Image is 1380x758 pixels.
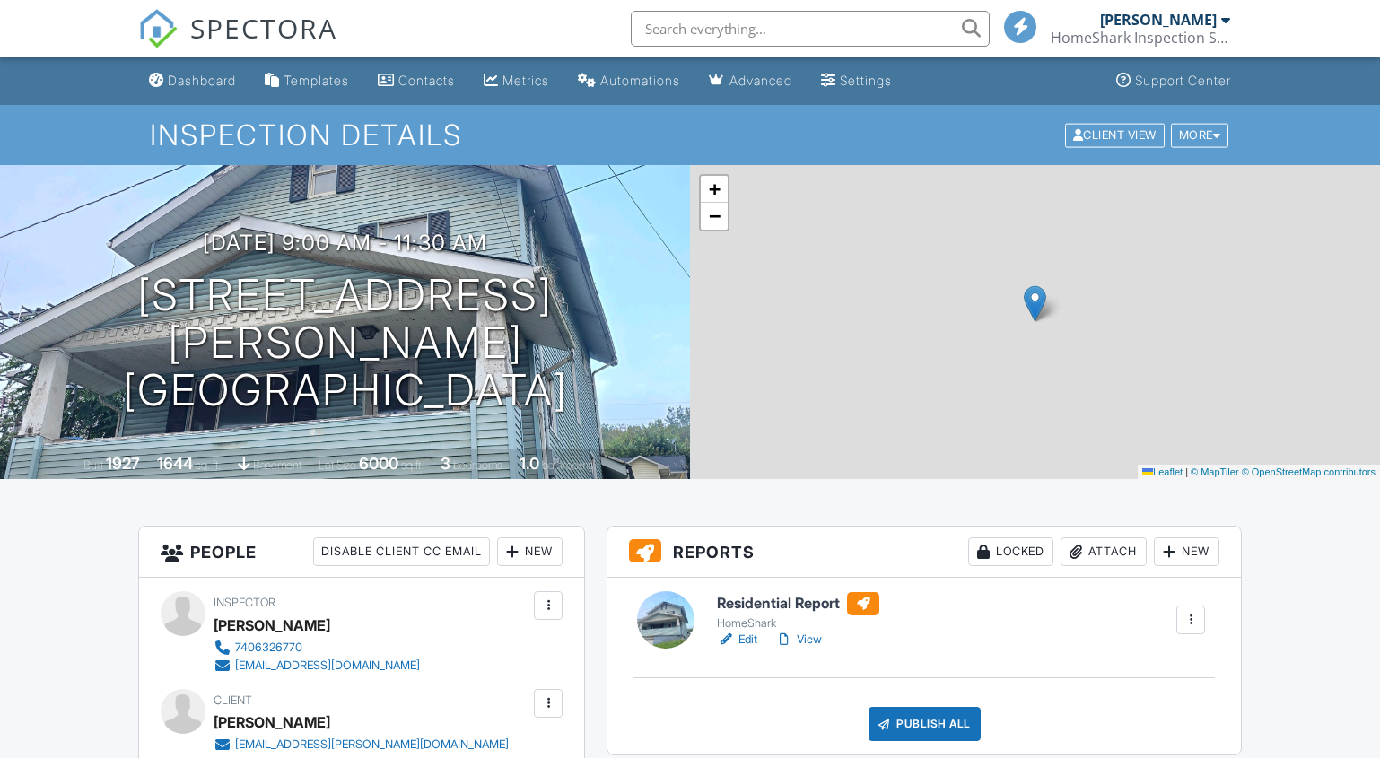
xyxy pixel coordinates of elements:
[168,73,236,88] div: Dashboard
[775,631,822,649] a: View
[253,458,301,472] span: basement
[214,596,275,609] span: Inspector
[1191,466,1239,477] a: © MapTiler
[1171,123,1229,147] div: More
[235,737,509,752] div: [EMAIL_ADDRESS][PERSON_NAME][DOMAIN_NAME]
[142,65,243,98] a: Dashboard
[840,73,892,88] div: Settings
[29,272,661,414] h1: [STREET_ADDRESS] [PERSON_NAME][GEOGRAPHIC_DATA]
[1065,123,1165,147] div: Client View
[139,527,585,578] h3: People
[571,65,687,98] a: Automations (Basic)
[157,454,193,473] div: 1644
[701,203,728,230] a: Zoom out
[502,73,549,88] div: Metrics
[1100,11,1217,29] div: [PERSON_NAME]
[371,65,462,98] a: Contacts
[520,454,539,473] div: 1.0
[717,592,879,615] h6: Residential Report
[1024,285,1046,322] img: Marker
[258,65,356,98] a: Templates
[214,709,330,736] div: [PERSON_NAME]
[1051,29,1230,47] div: HomeShark Inspection Services, LLC
[717,616,879,631] div: HomeShark
[631,11,990,47] input: Search everything...
[138,24,337,62] a: SPECTORA
[869,707,981,741] div: Publish All
[1063,127,1169,141] a: Client View
[1242,466,1376,477] a: © OpenStreetMap contributors
[1061,537,1147,566] div: Attach
[709,178,721,200] span: +
[313,537,490,566] div: Disable Client CC Email
[1154,537,1219,566] div: New
[284,73,349,88] div: Templates
[717,592,879,632] a: Residential Report HomeShark
[106,454,140,473] div: 1927
[729,73,792,88] div: Advanced
[319,458,356,472] span: Lot Size
[401,458,424,472] span: sq.ft.
[1185,466,1188,477] span: |
[235,640,302,655] div: 7406326770
[203,231,487,255] h3: [DATE] 9:00 am - 11:30 am
[214,657,420,675] a: [EMAIL_ADDRESS][DOMAIN_NAME]
[814,65,899,98] a: Settings
[214,736,509,754] a: [EMAIL_ADDRESS][PERSON_NAME][DOMAIN_NAME]
[717,631,757,649] a: Edit
[1135,73,1231,88] div: Support Center
[968,537,1053,566] div: Locked
[359,454,398,473] div: 6000
[190,9,337,47] span: SPECTORA
[709,205,721,227] span: −
[214,639,420,657] a: 7406326770
[542,458,593,472] span: bathrooms
[453,458,502,472] span: bedrooms
[398,73,455,88] div: Contacts
[1109,65,1238,98] a: Support Center
[476,65,556,98] a: Metrics
[214,693,252,707] span: Client
[235,658,420,673] div: [EMAIL_ADDRESS][DOMAIN_NAME]
[214,612,330,639] div: [PERSON_NAME]
[607,527,1241,578] h3: Reports
[701,176,728,203] a: Zoom in
[702,65,799,98] a: Advanced
[600,73,680,88] div: Automations
[441,454,450,473] div: 3
[150,119,1231,151] h1: Inspection Details
[497,537,563,566] div: New
[196,458,221,472] span: sq. ft.
[83,458,103,472] span: Built
[1142,466,1183,477] a: Leaflet
[138,9,178,48] img: The Best Home Inspection Software - Spectora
